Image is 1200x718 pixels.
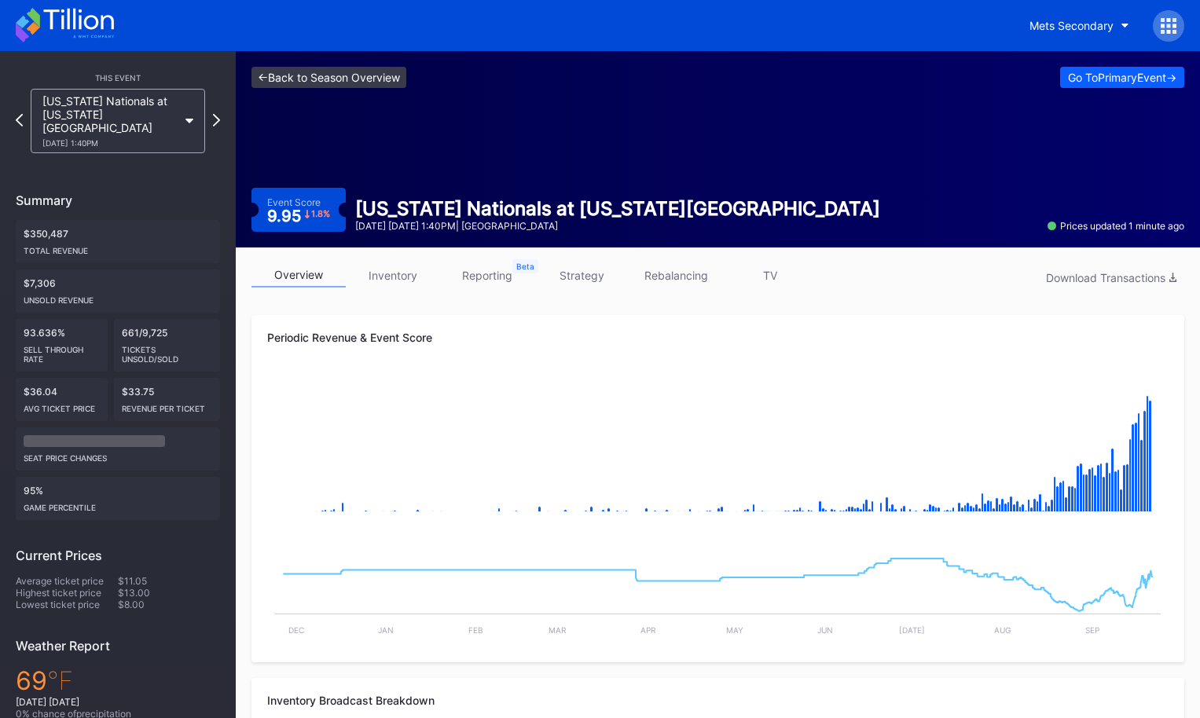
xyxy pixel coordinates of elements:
[267,196,321,208] div: Event Score
[1029,19,1114,32] div: Mets Secondary
[114,319,221,372] div: 661/9,725
[16,665,220,696] div: 69
[16,599,118,610] div: Lowest ticket price
[16,192,220,208] div: Summary
[1060,67,1184,88] button: Go ToPrimaryEvent->
[288,625,304,635] text: Dec
[311,210,330,218] div: 1.8 %
[122,397,213,413] div: Revenue per ticket
[16,548,220,563] div: Current Prices
[726,625,743,635] text: May
[1068,71,1176,84] div: Go To Primary Event ->
[346,263,440,288] a: inventory
[16,220,220,263] div: $350,487
[817,625,833,635] text: Jun
[355,220,880,232] div: [DATE] [DATE] 1:40PM | [GEOGRAPHIC_DATA]
[122,339,213,364] div: Tickets Unsold/Sold
[267,694,1169,707] div: Inventory Broadcast Breakdown
[994,625,1011,635] text: Aug
[251,67,406,88] a: <-Back to Season Overview
[24,339,100,364] div: Sell Through Rate
[16,73,220,82] div: This Event
[440,263,534,288] a: reporting
[1018,11,1141,40] button: Mets Secondary
[24,496,212,512] div: Game percentile
[640,625,656,635] text: Apr
[1046,271,1176,284] div: Download Transactions
[355,197,880,220] div: [US_STATE] Nationals at [US_STATE][GEOGRAPHIC_DATA]
[267,208,331,224] div: 9.95
[24,240,212,255] div: Total Revenue
[1085,625,1099,635] text: Sep
[899,625,925,635] text: [DATE]
[723,263,817,288] a: TV
[629,263,723,288] a: rebalancing
[267,331,1169,344] div: Periodic Revenue & Event Score
[16,696,220,708] div: [DATE] [DATE]
[16,575,118,587] div: Average ticket price
[42,138,178,148] div: [DATE] 1:40PM
[16,587,118,599] div: Highest ticket price
[42,94,178,148] div: [US_STATE] Nationals at [US_STATE][GEOGRAPHIC_DATA]
[549,625,567,635] text: Mar
[267,372,1169,529] svg: Chart title
[16,477,220,520] div: 95%
[114,378,221,421] div: $33.75
[118,599,220,610] div: $8.00
[24,447,212,463] div: seat price changes
[47,665,73,696] span: ℉
[16,378,108,421] div: $36.04
[468,625,483,635] text: Feb
[16,319,108,372] div: 93.636%
[267,529,1169,647] svg: Chart title
[1048,220,1184,232] div: Prices updated 1 minute ago
[251,263,346,288] a: overview
[118,575,220,587] div: $11.05
[16,269,220,313] div: $7,306
[534,263,629,288] a: strategy
[24,397,100,413] div: Avg ticket price
[1038,267,1184,288] button: Download Transactions
[378,625,394,635] text: Jan
[24,289,212,305] div: Unsold Revenue
[16,638,220,654] div: Weather Report
[118,587,220,599] div: $13.00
